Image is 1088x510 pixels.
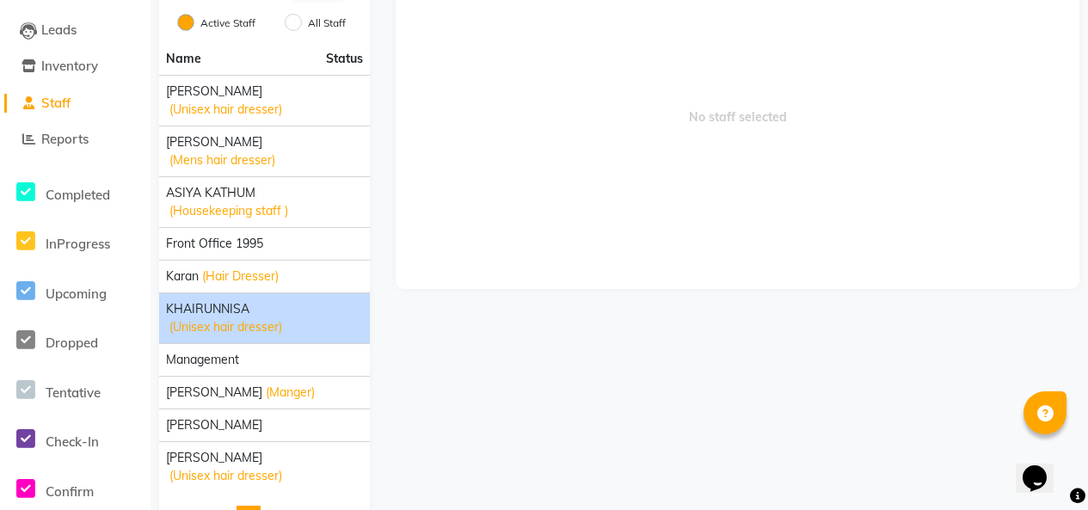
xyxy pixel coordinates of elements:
[46,335,98,351] span: Dropped
[200,15,255,31] label: Active Staff
[4,94,146,114] a: Staff
[41,95,71,111] span: Staff
[308,15,346,31] label: All Staff
[46,433,99,450] span: Check-In
[202,267,279,286] span: (Hair Dresser)
[166,235,263,253] span: Front Office 1995
[4,130,146,150] a: Reports
[46,286,107,302] span: Upcoming
[169,467,282,485] span: (Unisex hair dresser)
[266,384,315,402] span: (Manger)
[169,318,282,336] span: (Unisex hair dresser)
[166,384,262,402] span: [PERSON_NAME]
[326,50,363,68] span: Status
[46,384,101,401] span: Tentative
[166,351,239,369] span: Management
[1016,441,1071,493] iframe: chat widget
[169,202,288,220] span: (Housekeeping staff )
[169,151,275,169] span: (Mens hair dresser)
[166,51,201,66] span: Name
[166,267,199,286] span: karan
[46,483,94,500] span: Confirm
[4,21,146,40] a: Leads
[169,101,282,119] span: (Unisex hair dresser)
[41,22,77,38] span: Leads
[46,236,110,252] span: InProgress
[46,187,110,203] span: Completed
[166,184,255,202] span: ASIYA KATHUM
[166,449,262,467] span: [PERSON_NAME]
[166,416,262,434] span: [PERSON_NAME]
[41,58,98,74] span: Inventory
[166,83,262,101] span: [PERSON_NAME]
[166,133,262,151] span: [PERSON_NAME]
[4,57,146,77] a: Inventory
[166,300,249,318] span: KHAIRUNNISA
[41,131,89,147] span: Reports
